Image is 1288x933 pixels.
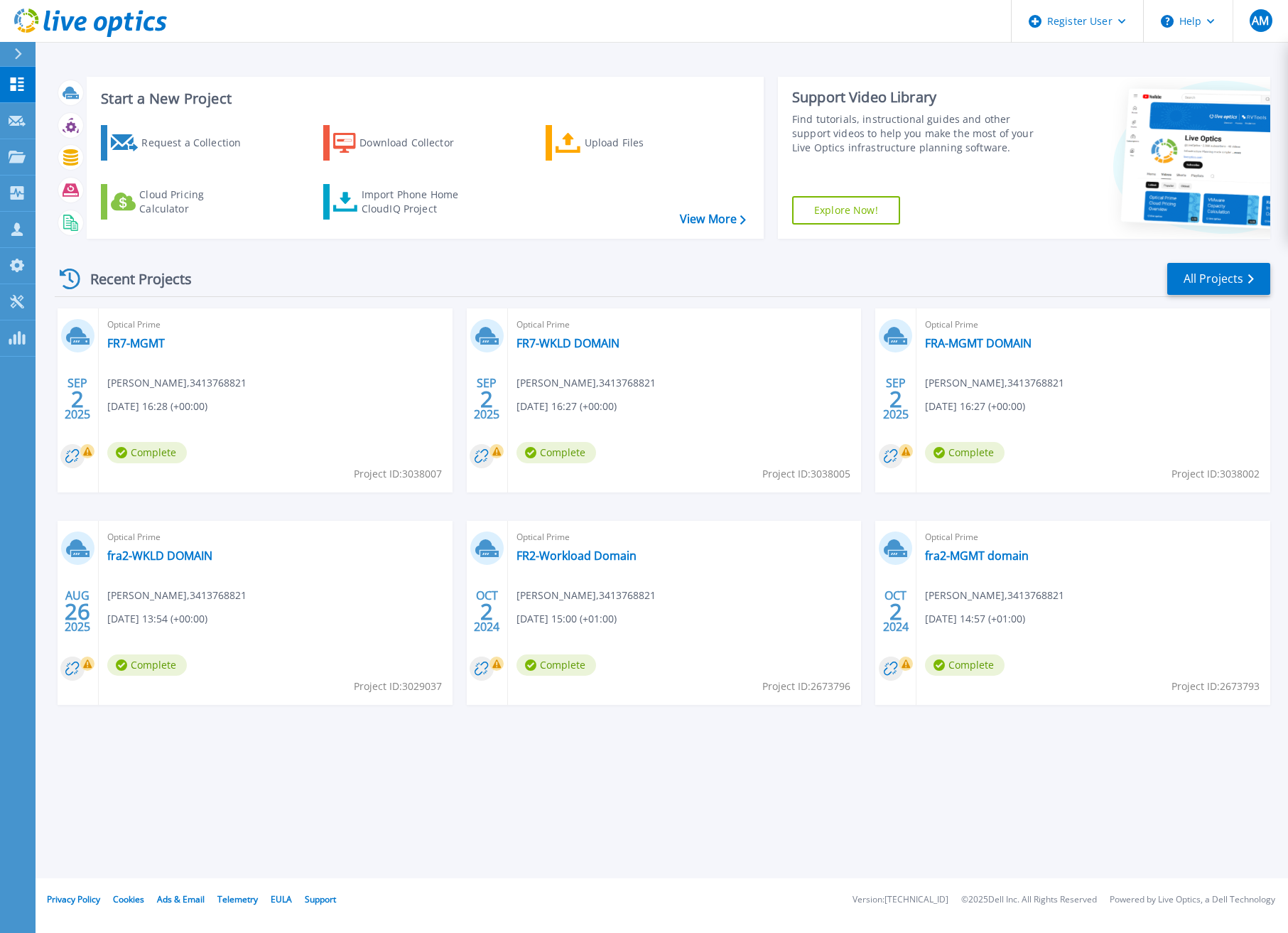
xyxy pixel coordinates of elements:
span: Project ID: 3029037 [354,679,442,694]
div: Request a Collection [141,129,255,157]
a: FR2-Workload Domain [516,549,637,563]
div: SEP 2025 [882,373,909,425]
span: [DATE] 15:00 (+01:00) [516,611,617,627]
div: AUG 2025 [64,586,91,637]
span: Project ID: 3038007 [354,466,442,482]
li: Powered by Live Optics, a Dell Technology [1110,895,1275,905]
a: Request a Collection [101,125,259,161]
a: Telemetry [217,893,258,905]
span: AM [1252,15,1269,26]
a: Download Collector [323,125,482,161]
span: Project ID: 2673796 [762,679,850,694]
span: Project ID: 2673793 [1171,679,1260,694]
a: Explore Now! [792,196,900,225]
div: Find tutorials, instructional guides and other support videos to help you make the most of your L... [792,112,1042,155]
div: OCT 2024 [882,586,909,637]
div: Support Video Library [792,88,1042,107]
span: Complete [925,654,1005,676]
a: Cloud Pricing Calculator [101,184,259,220]
a: All Projects [1167,263,1270,295]
span: Optical Prime [925,317,1262,333]
span: [DATE] 14:57 (+01:00) [925,611,1025,627]
span: 2 [480,393,493,405]
a: Upload Files [546,125,704,161]
li: © 2025 Dell Inc. All Rights Reserved [961,895,1097,905]
a: Support [305,893,336,905]
span: Complete [925,442,1005,463]
a: View More [680,212,746,226]
span: Optical Prime [516,529,853,545]
div: SEP 2025 [64,373,91,425]
span: Optical Prime [925,529,1262,545]
span: Project ID: 3038002 [1171,466,1260,482]
span: [DATE] 13:54 (+00:00) [107,611,207,627]
span: [PERSON_NAME] , 3413768821 [516,588,656,603]
span: [DATE] 16:28 (+00:00) [107,399,207,414]
span: Complete [107,654,187,676]
span: [PERSON_NAME] , 3413768821 [925,588,1064,603]
span: 2 [889,393,902,405]
span: 26 [65,605,90,617]
span: 2 [480,605,493,617]
div: Recent Projects [55,261,211,296]
h3: Start a New Project [101,91,745,107]
a: FR7-WKLD DOMAIN [516,336,619,350]
span: [DATE] 16:27 (+00:00) [925,399,1025,414]
span: Complete [107,442,187,463]
a: Cookies [113,893,144,905]
a: Privacy Policy [47,893,100,905]
span: [PERSON_NAME] , 3413768821 [107,375,247,391]
div: Download Collector [359,129,473,157]
a: FR7-MGMT [107,336,165,350]
a: Ads & Email [157,893,205,905]
div: Import Phone Home CloudIQ Project [362,188,472,216]
span: Project ID: 3038005 [762,466,850,482]
span: Complete [516,654,596,676]
span: [PERSON_NAME] , 3413768821 [107,588,247,603]
a: EULA [271,893,292,905]
a: FRA-MGMT DOMAIN [925,336,1032,350]
a: fra2-MGMT domain [925,549,1029,563]
li: Version: [TECHNICAL_ID] [853,895,948,905]
span: 2 [889,605,902,617]
span: [PERSON_NAME] , 3413768821 [925,375,1064,391]
span: Optical Prime [107,317,444,333]
span: Optical Prime [107,529,444,545]
span: Complete [516,442,596,463]
div: Cloud Pricing Calculator [139,188,253,216]
a: fra2-WKLD DOMAIN [107,549,212,563]
div: Upload Files [585,129,698,157]
div: SEP 2025 [473,373,500,425]
span: [DATE] 16:27 (+00:00) [516,399,617,414]
div: OCT 2024 [473,586,500,637]
span: [PERSON_NAME] , 3413768821 [516,375,656,391]
span: 2 [71,393,84,405]
span: Optical Prime [516,317,853,333]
